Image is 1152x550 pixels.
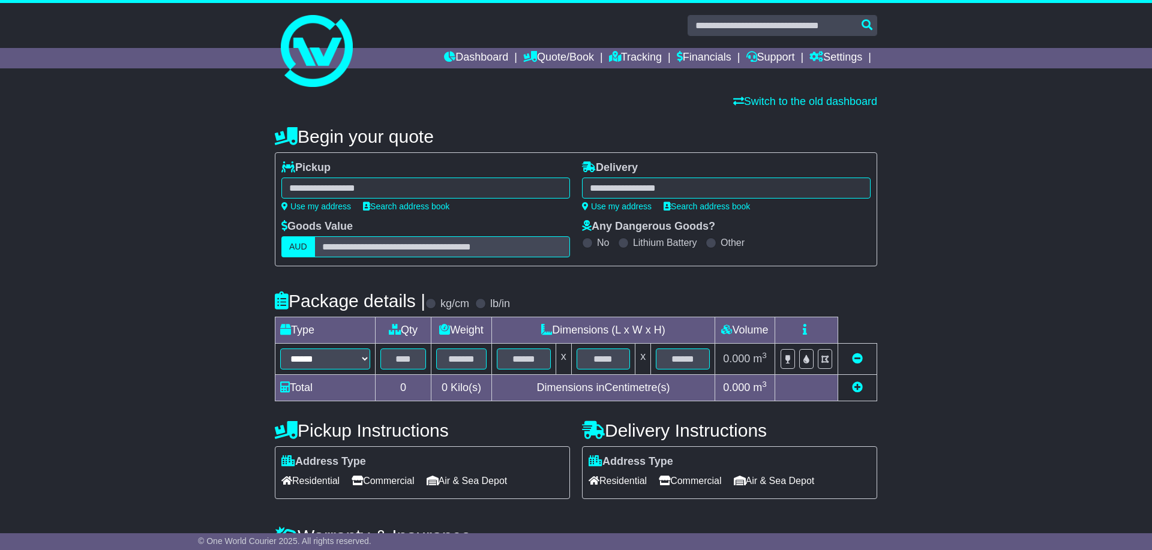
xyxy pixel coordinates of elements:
h4: Begin your quote [275,127,877,146]
td: Qty [376,317,431,344]
a: Dashboard [444,48,508,68]
span: 0.000 [723,353,750,365]
span: Commercial [659,471,721,490]
label: lb/in [490,297,510,311]
a: Financials [677,48,731,68]
span: 0 [442,381,448,393]
label: Goods Value [281,220,353,233]
span: Air & Sea Depot [427,471,508,490]
span: 0.000 [723,381,750,393]
label: AUD [281,236,315,257]
span: Air & Sea Depot [734,471,815,490]
td: x [556,344,571,375]
sup: 3 [762,351,767,360]
a: Quote/Book [523,48,594,68]
td: Type [275,317,376,344]
td: Total [275,375,376,401]
td: Volume [715,317,775,344]
h4: Delivery Instructions [582,420,877,440]
label: Address Type [281,455,366,468]
span: m [753,353,767,365]
sup: 3 [762,380,767,389]
label: kg/cm [440,297,469,311]
label: Pickup [281,161,331,175]
a: Remove this item [852,353,863,365]
span: m [753,381,767,393]
a: Tracking [609,48,662,68]
label: No [597,237,609,248]
a: Switch to the old dashboard [733,95,877,107]
h4: Pickup Instructions [275,420,570,440]
td: Kilo(s) [431,375,492,401]
a: Add new item [852,381,863,393]
span: Commercial [352,471,414,490]
label: Lithium Battery [633,237,697,248]
td: Dimensions (L x W x H) [491,317,715,344]
a: Search address book [363,202,449,211]
span: Residential [589,471,647,490]
a: Search address book [664,202,750,211]
a: Support [746,48,795,68]
span: © One World Courier 2025. All rights reserved. [198,536,371,546]
td: Weight [431,317,492,344]
label: Delivery [582,161,638,175]
h4: Warranty & Insurance [275,526,877,546]
a: Use my address [582,202,652,211]
label: Address Type [589,455,673,468]
h4: Package details | [275,291,425,311]
label: Other [721,237,745,248]
span: Residential [281,471,340,490]
td: x [635,344,651,375]
td: Dimensions in Centimetre(s) [491,375,715,401]
td: 0 [376,375,431,401]
a: Settings [809,48,862,68]
label: Any Dangerous Goods? [582,220,715,233]
a: Use my address [281,202,351,211]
